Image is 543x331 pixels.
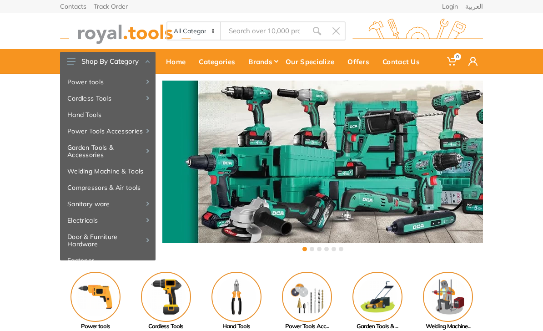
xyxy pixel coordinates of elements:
[271,322,342,331] div: Power Tools Acc...
[60,139,156,163] a: Garden Tools & Accessories
[195,49,244,74] a: Categories
[162,49,195,74] a: Home
[211,272,261,322] img: Royal - Hand Tools
[343,49,378,74] a: Offers
[342,322,412,331] div: Garden Tools & ...
[201,322,271,331] div: Hand Tools
[60,3,86,10] a: Contacts
[195,52,244,71] div: Categories
[60,123,156,139] a: Power Tools Accessories
[141,272,191,322] img: Royal - Cordless Tools
[162,52,195,71] div: Home
[423,272,473,322] img: Royal - Welding Machine & Tools
[60,74,156,90] a: Power tools
[131,272,201,331] a: Cordless Tools
[60,163,156,179] a: Welding Machine & Tools
[412,272,483,331] a: Welding Machine...
[412,322,483,331] div: Welding Machine...
[343,52,378,71] div: Offers
[94,3,128,10] a: Track Order
[60,252,156,269] a: Fastener
[60,212,156,229] a: Electricals
[131,322,201,331] div: Cordless Tools
[442,3,458,10] a: Login
[60,196,156,212] a: Sanitary ware
[167,22,221,40] select: Category
[282,52,343,71] div: Our Specialize
[60,19,191,44] img: royal.tools Logo
[352,19,483,44] img: royal.tools Logo
[352,272,402,322] img: Royal - Garden Tools & Accessories
[60,52,156,71] button: Shop By Category
[378,49,429,74] a: Contact Us
[271,272,342,331] a: Power Tools Acc...
[60,107,156,123] a: Hand Tools
[282,49,343,74] a: Our Specialize
[60,229,156,252] a: Door & Furniture Hardware
[342,272,412,331] a: Garden Tools & ...
[70,272,121,322] img: Royal - Power tools
[244,52,282,71] div: Brands
[282,272,332,322] img: Royal - Power Tools Accessories
[465,3,483,10] a: العربية
[60,179,156,196] a: Compressors & Air tools
[442,49,463,74] a: 0
[378,52,429,71] div: Contact Us
[221,21,307,41] input: Site search
[201,272,271,331] a: Hand Tools
[454,53,461,60] span: 0
[60,322,131,331] div: Power tools
[60,272,131,331] a: Power tools
[60,90,156,107] a: Cordless Tools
